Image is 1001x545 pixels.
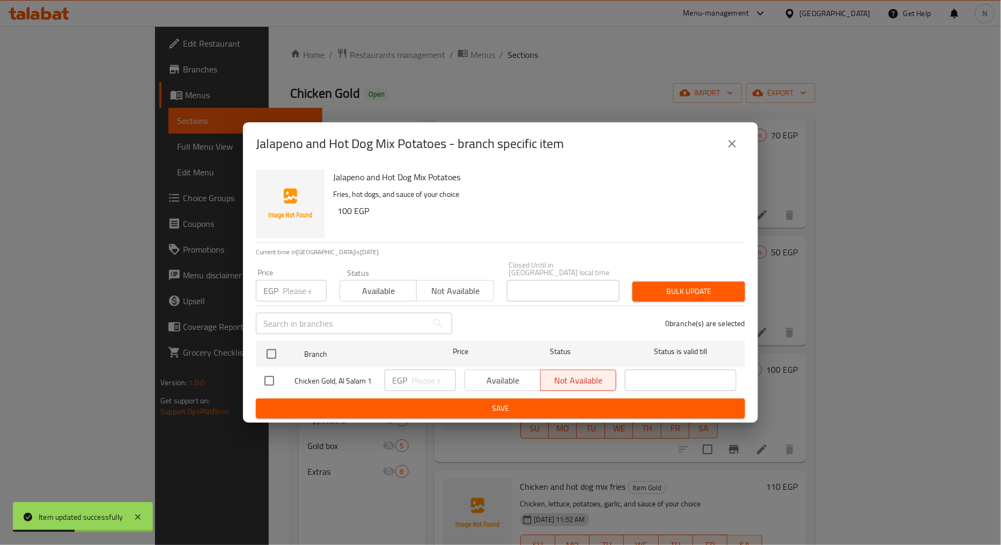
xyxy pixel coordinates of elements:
[344,283,413,299] span: Available
[505,345,616,358] span: Status
[283,280,327,301] input: Please enter price
[256,135,564,152] h2: Jalapeno and Hot Dog Mix Potatoes - branch specific item
[263,284,278,297] p: EGP
[39,511,123,523] div: Item updated successfully
[665,318,745,329] p: 0 branche(s) are selected
[305,348,416,361] span: Branch
[256,399,745,418] button: Save
[632,282,745,301] button: Bulk update
[425,345,496,358] span: Price
[719,131,745,157] button: close
[625,345,737,358] span: Status is valid till
[295,374,376,388] span: Chicken Gold, Al Salam 1
[421,283,489,299] span: Not available
[340,280,417,301] button: Available
[264,402,737,415] span: Save
[411,370,456,391] input: Please enter price
[641,285,737,298] span: Bulk update
[333,170,737,185] h6: Jalapeno and Hot Dog Mix Potatoes
[416,280,494,301] button: Not available
[392,374,407,387] p: EGP
[256,313,428,334] input: Search in branches
[337,203,737,218] h6: 100 EGP
[256,247,745,257] p: Current time in [GEOGRAPHIC_DATA] is [DATE]
[333,188,737,201] p: Fries, hot dogs, and sauce of your choice
[256,170,325,238] img: Jalapeno and Hot Dog Mix Potatoes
